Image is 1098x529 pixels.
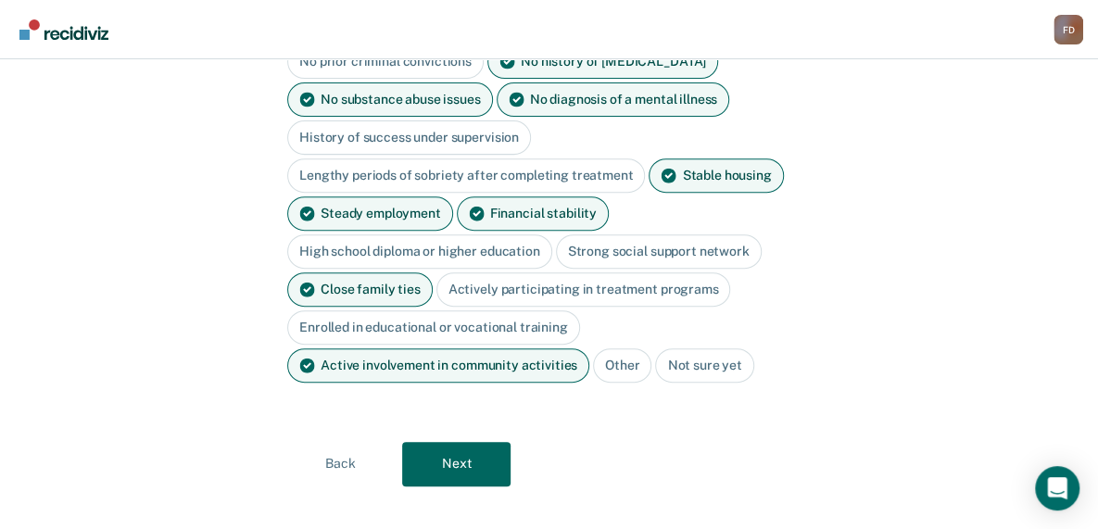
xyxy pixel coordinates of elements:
div: Strong social support network [556,234,762,269]
div: No history of [MEDICAL_DATA] [487,44,718,79]
div: F D [1054,15,1083,44]
div: Open Intercom Messenger [1035,466,1079,510]
div: High school diploma or higher education [287,234,552,269]
button: Back [286,442,395,486]
div: Financial stability [457,196,609,231]
img: Recidiviz [19,19,108,40]
div: Other [593,348,651,383]
div: History of success under supervision [287,120,531,155]
div: Active involvement in community activities [287,348,589,383]
div: No substance abuse issues [287,82,493,117]
div: No diagnosis of a mental illness [497,82,730,117]
div: Lengthy periods of sobriety after completing treatment [287,158,645,193]
button: Next [402,442,511,486]
div: Close family ties [287,272,433,307]
div: No prior criminal convictions [287,44,484,79]
div: Enrolled in educational or vocational training [287,310,580,345]
div: Not sure yet [655,348,753,383]
div: Stable housing [649,158,783,193]
div: Actively participating in treatment programs [436,272,731,307]
div: Steady employment [287,196,453,231]
button: Profile dropdown button [1054,15,1083,44]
